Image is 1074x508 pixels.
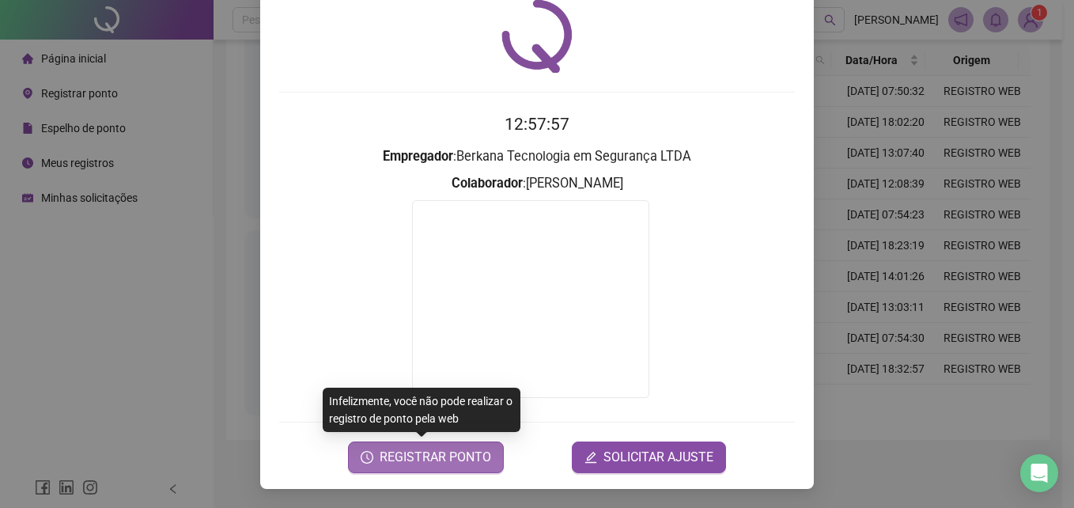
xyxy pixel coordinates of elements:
[323,388,520,432] div: Infelizmente, você não pode realizar o registro de ponto pela web
[279,146,795,167] h3: : Berkana Tecnologia em Segurança LTDA
[584,451,597,464] span: edit
[348,442,504,473] button: REGISTRAR PONTO
[572,442,726,473] button: editSOLICITAR AJUSTE
[383,149,453,164] strong: Empregador
[603,448,713,467] span: SOLICITAR AJUSTE
[361,451,373,464] span: clock-circle
[505,115,569,134] time: 12:57:57
[1020,454,1058,492] div: Open Intercom Messenger
[380,448,491,467] span: REGISTRAR PONTO
[452,176,523,191] strong: Colaborador
[279,173,795,194] h3: : [PERSON_NAME]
